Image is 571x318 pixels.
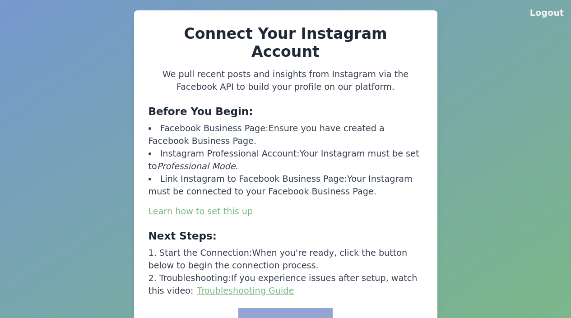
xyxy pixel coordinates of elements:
span: Instagram Professional Account: [160,148,300,159]
h2: Connect Your Instagram Account [149,25,423,61]
li: Ensure you have created a Facebook Business Page. [149,122,423,147]
h3: Next Steps: [149,229,423,243]
button: Logout [530,7,564,19]
span: Link Instagram to Facebook Business Page: [160,174,347,184]
li: Your Instagram must be set to . [149,147,423,173]
span: Professional Mode [157,161,236,171]
a: Learn how to set this up [149,206,253,217]
li: Your Instagram must be connected to your Facebook Business Page. [149,173,423,198]
span: Facebook Business Page: [160,123,269,134]
li: When you're ready, click the button below to begin the connection process. [149,247,423,272]
h3: Before You Begin: [149,104,423,119]
p: We pull recent posts and insights from Instagram via the Facebook API to build your profile on ou... [149,68,423,93]
li: If you experience issues after setup, watch this video: [149,272,423,297]
span: Start the Connection: [159,248,252,258]
a: Troubleshooting Guide [197,286,294,296]
span: Troubleshooting: [159,273,231,283]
